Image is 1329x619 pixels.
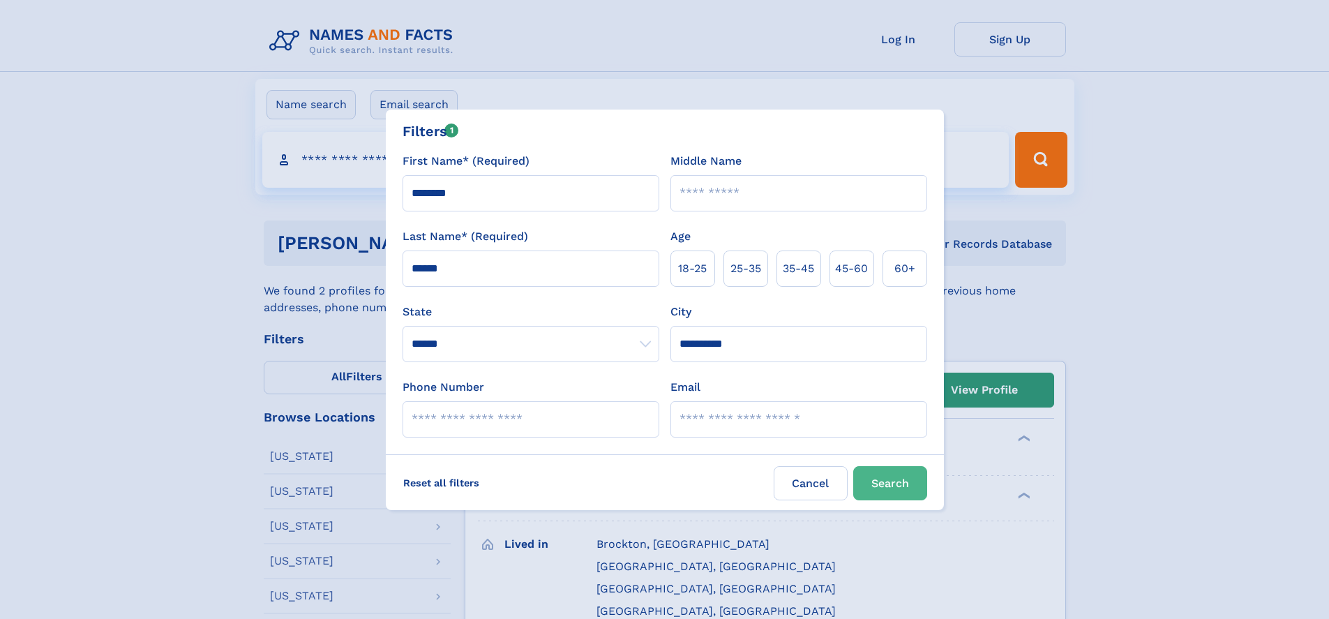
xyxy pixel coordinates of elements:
label: City [670,304,691,320]
label: Cancel [774,466,848,500]
label: Reset all filters [394,466,488,500]
label: State [403,304,659,320]
span: 25‑35 [730,260,761,277]
span: 18‑25 [678,260,707,277]
label: Age [670,228,691,245]
span: 60+ [894,260,915,277]
label: First Name* (Required) [403,153,530,170]
button: Search [853,466,927,500]
label: Phone Number [403,379,484,396]
div: Filters [403,121,459,142]
span: 45‑60 [835,260,868,277]
label: Email [670,379,700,396]
label: Middle Name [670,153,742,170]
span: 35‑45 [783,260,814,277]
label: Last Name* (Required) [403,228,528,245]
